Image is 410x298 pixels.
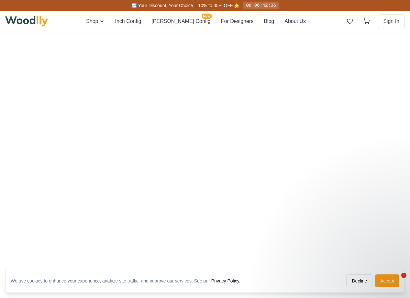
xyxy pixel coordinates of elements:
[221,17,253,25] button: For Designers
[243,2,278,9] div: 0d 06:42:06
[346,274,372,287] button: Decline
[388,273,404,288] iframe: Intercom live chat
[284,17,306,25] button: About Us
[202,14,212,19] span: NEW
[375,274,399,287] button: Accept
[5,16,48,27] img: Woodlly
[264,17,274,25] button: Blog
[151,17,210,25] button: [PERSON_NAME] ConfigNEW
[131,3,239,8] span: 🔄 Your Discount, Your Choice – 10% to 35% OFF 🌟
[11,278,246,284] div: We use cookies to enhance your experience, analyze site traffic, and improve our services. See our .
[211,278,239,283] a: Privacy Policy
[401,273,406,278] span: 1
[86,17,105,25] button: Shop
[115,17,141,25] button: Inch Config
[378,15,405,28] button: Sign In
